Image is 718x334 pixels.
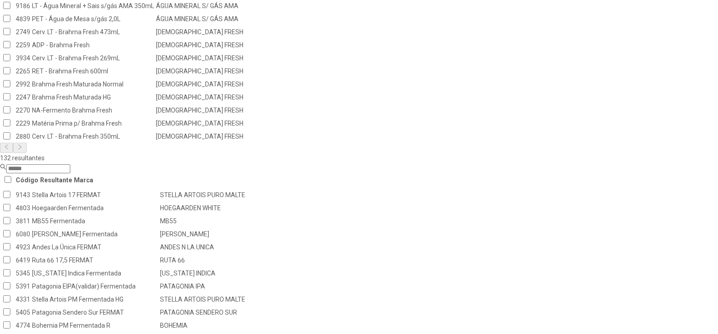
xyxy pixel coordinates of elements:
th: Resultante [40,174,73,186]
td: [DEMOGRAPHIC_DATA] FRESH [155,39,244,51]
td: MB55 [160,215,246,227]
td: [DEMOGRAPHIC_DATA] FRESH [155,52,244,64]
td: ADP - Brahma Fresh [32,39,155,51]
td: 2265 [15,65,31,77]
td: ANDES N LA UNICA [160,241,246,253]
td: 6419 [15,254,31,266]
td: 4839 [15,13,31,25]
td: 2749 [15,26,31,38]
td: Andes La Única FERMAT [32,241,159,253]
td: Brahma Fresh Maturada Normal [32,78,155,90]
td: Cerv. LT - Brahma Fresh 269mL [32,52,155,64]
td: 4923 [15,241,31,253]
th: Marca [73,174,94,186]
td: 5391 [15,280,31,292]
td: [PERSON_NAME] Fermentada [32,228,159,240]
td: 4774 [15,319,31,331]
td: HOEGAARDEN WHITE [160,202,246,214]
td: Patagonia Sendero Sur FERMAT [32,306,159,318]
td: RET - Brahma Fresh 600ml [32,65,155,77]
td: MB55 Fermentada [32,215,159,227]
td: 5405 [15,306,31,318]
td: 4803 [15,202,31,214]
td: Patagonia EIPA(validar) Fermentada [32,280,159,292]
td: STELLA ARTOIS PURO MALTE [160,189,246,201]
td: 9143 [15,189,31,201]
td: [DEMOGRAPHIC_DATA] FRESH [155,117,244,130]
td: RUTA 66 [160,254,246,266]
td: PET - Água de Mesa s/gás 2,0L [32,13,155,25]
td: BOHEMIA [160,319,246,331]
td: [US_STATE] Indica Fermentada [32,267,159,279]
td: 6080 [15,228,31,240]
td: 2992 [15,78,31,90]
td: PATAGONIA IPA [160,280,246,292]
td: [DEMOGRAPHIC_DATA] FRESH [155,26,244,38]
td: [DEMOGRAPHIC_DATA] FRESH [155,65,244,77]
td: Stella Artois 17 FERMAT [32,189,159,201]
td: 3811 [15,215,31,227]
td: ÁGUA MINERAL S/ GÁS AMA [155,13,244,25]
td: STELLA ARTOIS PURO MALTE [160,293,246,305]
td: Matéria Prima p/ Brahma Fresh [32,117,155,130]
td: [DEMOGRAPHIC_DATA] FRESH [155,104,244,117]
td: [DEMOGRAPHIC_DATA] FRESH [155,78,244,90]
td: 2229 [15,117,31,130]
td: Stella Artois PM Fermentada HG [32,293,159,305]
td: Bohemia PM Fermentada R [32,319,159,331]
td: NA-Fermento Brahma Fresh [32,104,155,117]
td: [DEMOGRAPHIC_DATA] FRESH [155,91,244,104]
td: 2259 [15,39,31,51]
td: PATAGONIA SENDERO SUR [160,306,246,318]
td: [US_STATE] INDICA [160,267,246,279]
td: Hoegaarden Fermentada [32,202,159,214]
td: Cerv. LT - Brahma Fresh 350mL [32,131,155,143]
td: Cerv. LT - Brahma Fresh 473mL [32,26,155,38]
td: 3934 [15,52,31,64]
td: [PERSON_NAME] [160,228,246,240]
td: 4331 [15,293,31,305]
td: [DEMOGRAPHIC_DATA] FRESH [155,131,244,143]
td: Brahma Fresh Maturada HG [32,91,155,104]
th: Código [15,174,39,186]
td: 2270 [15,104,31,117]
td: Ruta 66 17,5 FERMAT [32,254,159,266]
td: 2247 [15,91,31,104]
td: 5345 [15,267,31,279]
td: 2880 [15,131,31,143]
